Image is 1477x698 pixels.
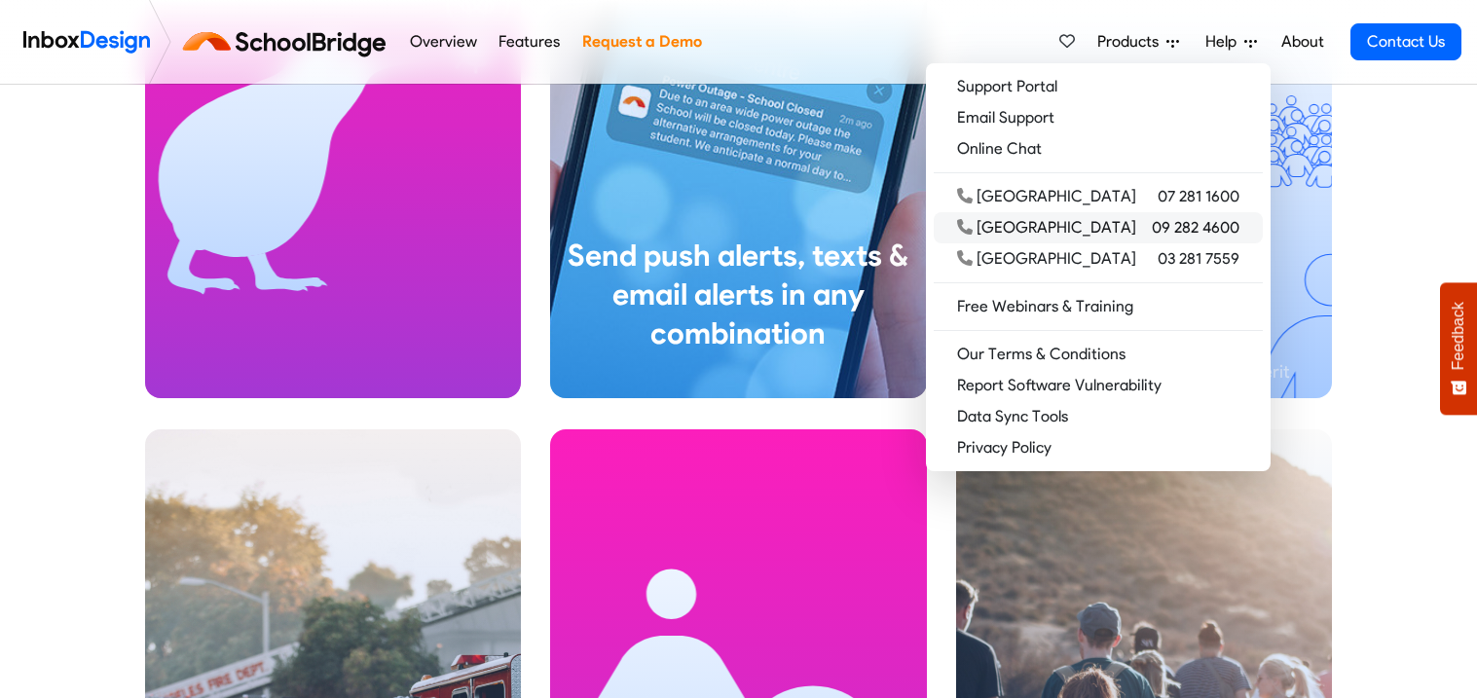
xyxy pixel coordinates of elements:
[179,18,398,65] img: schoolbridge logo
[1350,23,1461,60] a: Contact Us
[934,102,1263,133] a: Email Support
[1205,30,1244,54] span: Help
[1198,22,1265,61] a: Help
[1097,30,1166,54] span: Products
[934,339,1263,370] a: Our Terms & Conditions
[566,237,911,353] div: Send push alerts, texts & email alerts in any combination
[957,216,1136,239] div: [GEOGRAPHIC_DATA]
[957,185,1136,208] div: [GEOGRAPHIC_DATA]
[576,22,707,61] a: Request a Demo
[1158,185,1239,208] span: 07 281 1600
[934,401,1263,432] a: Data Sync Tools
[1152,216,1239,239] span: 09 282 4600
[934,133,1263,165] a: Online Chat
[494,22,566,61] a: Features
[1158,247,1239,271] span: 03 281 7559
[934,432,1263,463] a: Privacy Policy
[1275,22,1329,61] a: About
[934,291,1263,322] a: Free Webinars & Training
[404,22,482,61] a: Overview
[926,63,1271,471] div: Products
[934,71,1263,102] a: Support Portal
[934,212,1263,243] a: [GEOGRAPHIC_DATA] 09 282 4600
[934,181,1263,212] a: [GEOGRAPHIC_DATA] 07 281 1600
[1440,282,1477,415] button: Feedback - Show survey
[934,243,1263,275] a: [GEOGRAPHIC_DATA] 03 281 7559
[1450,302,1467,370] span: Feedback
[957,247,1136,271] div: [GEOGRAPHIC_DATA]
[934,370,1263,401] a: Report Software Vulnerability
[1089,22,1187,61] a: Products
